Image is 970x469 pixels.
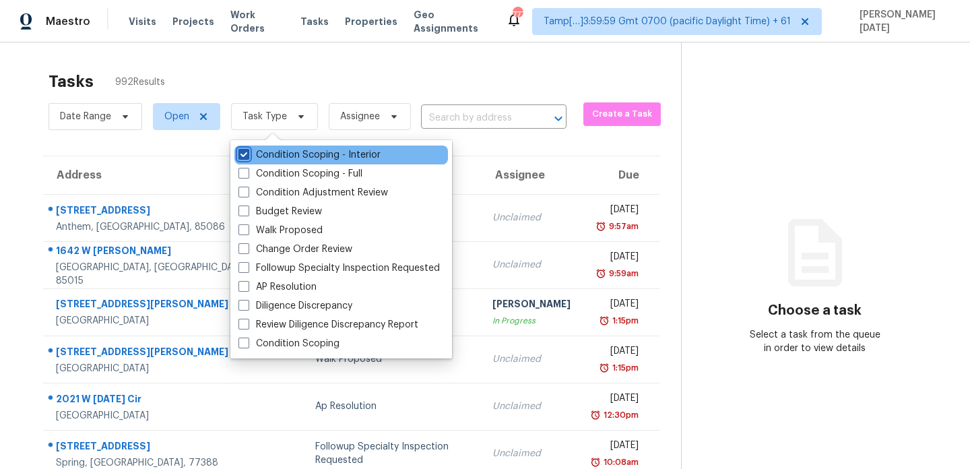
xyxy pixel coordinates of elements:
div: [PERSON_NAME] [492,297,571,314]
img: Overdue Alarm Icon [595,220,606,233]
th: Address [43,156,267,194]
div: [GEOGRAPHIC_DATA] [56,409,256,423]
div: Unclaimed [492,447,571,460]
label: Review Diligence Discrepancy Report [238,318,418,332]
div: 10:08am [601,456,639,469]
label: Condition Scoping - Full [238,167,362,181]
div: [GEOGRAPHIC_DATA] [56,314,256,327]
div: 777 [513,8,522,22]
h3: Choose a task [768,304,862,317]
label: AP Resolution [238,280,317,294]
div: Anthem, [GEOGRAPHIC_DATA], 85086 [56,220,256,234]
div: 1:15pm [610,314,639,327]
th: Due [581,156,659,194]
div: Unclaimed [492,400,571,413]
div: [GEOGRAPHIC_DATA] [56,362,256,375]
div: 9:57am [606,220,639,233]
input: Search by address [421,108,529,129]
label: Followup Specialty Inspection Requested [238,261,440,275]
img: Overdue Alarm Icon [599,361,610,375]
label: Condition Scoping [238,337,339,350]
h2: Tasks [48,75,94,88]
img: Overdue Alarm Icon [595,267,606,280]
div: 1:15pm [610,361,639,375]
div: [GEOGRAPHIC_DATA], [GEOGRAPHIC_DATA], 85015 [56,261,256,288]
button: Open [549,109,568,128]
span: Properties [345,15,397,28]
span: Open [164,110,189,123]
div: [DATE] [592,297,639,314]
span: Work Orders [230,8,284,35]
div: [DATE] [592,439,639,456]
img: Overdue Alarm Icon [590,456,601,469]
div: Select a task from the queue in order to view details [748,328,882,355]
div: [STREET_ADDRESS] [56,439,256,456]
div: Unclaimed [492,258,571,272]
div: [STREET_ADDRESS][PERSON_NAME] [56,345,256,362]
img: Overdue Alarm Icon [590,408,601,422]
span: 992 Results [115,75,165,89]
span: Maestro [46,15,90,28]
div: 9:59am [606,267,639,280]
span: Date Range [60,110,111,123]
div: 12:30pm [601,408,639,422]
div: 1642 W [PERSON_NAME] [56,244,256,261]
span: Tasks [300,17,329,26]
div: Unclaimed [492,211,571,224]
div: [STREET_ADDRESS] [56,204,256,220]
span: Task Type [243,110,287,123]
div: [DATE] [592,250,639,267]
div: Walk Proposed [315,352,471,366]
label: Condition Adjustment Review [238,186,388,199]
span: Assignee [340,110,380,123]
div: [DATE] [592,392,639,408]
label: Change Order Review [238,243,352,256]
label: Condition Scoping - Interior [238,148,381,162]
img: Overdue Alarm Icon [599,314,610,327]
span: Projects [172,15,214,28]
th: Assignee [482,156,581,194]
span: Tamp[…]3:59:59 Gmt 0700 (pacific Daylight Time) + 61 [544,15,791,28]
span: Geo Assignments [414,8,490,35]
div: In Progress [492,314,571,327]
label: Diligence Discrepancy [238,299,352,313]
div: [STREET_ADDRESS][PERSON_NAME] [56,297,256,314]
div: Followup Specialty Inspection Requested [315,440,471,467]
div: [DATE] [592,344,639,361]
button: Create a Task [583,102,661,126]
span: [PERSON_NAME][DATE] [854,8,950,35]
div: Ap Resolution [315,400,471,413]
div: 2021 W [DATE] Cir [56,392,256,409]
span: Create a Task [590,106,654,122]
span: Visits [129,15,156,28]
div: [DATE] [592,203,639,220]
div: Unclaimed [492,352,571,366]
label: Budget Review [238,205,322,218]
label: Walk Proposed [238,224,323,237]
